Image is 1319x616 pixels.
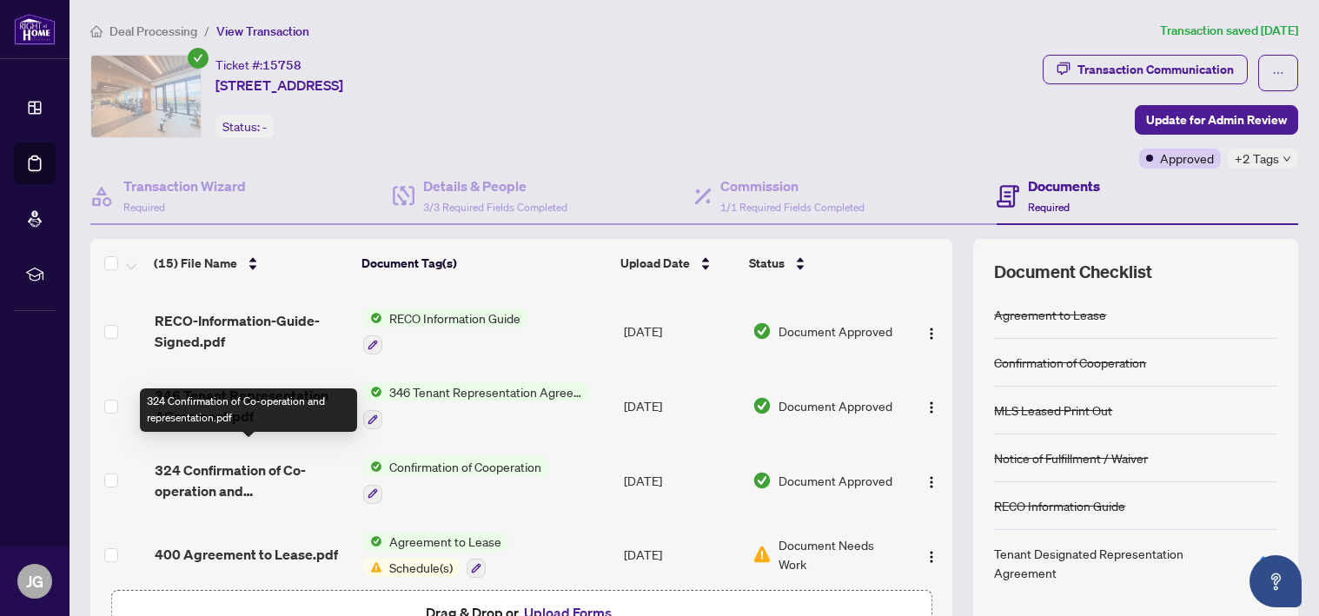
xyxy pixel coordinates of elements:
span: Status [749,254,785,273]
th: Status [742,239,902,288]
img: Status Icon [363,532,382,551]
button: Transaction Communication [1043,55,1248,84]
img: Logo [925,550,938,564]
span: 3/3 Required Fields Completed [423,201,567,214]
li: / [204,21,209,41]
img: Document Status [752,545,772,564]
div: Agreement to Lease [994,305,1106,324]
span: +2 Tags [1235,149,1279,169]
div: Notice of Fulfillment / Waiver [994,448,1148,467]
img: logo [14,13,56,45]
button: Logo [918,467,945,494]
span: Document Checklist [994,260,1152,284]
img: Status Icon [363,457,382,476]
button: Logo [918,317,945,345]
img: Status Icon [363,558,382,577]
span: 346 Tenant Representation AGreement.pdf [155,385,349,427]
td: [DATE] [617,368,746,443]
span: Document Needs Work [779,535,900,573]
img: IMG-C10421474_1.jpg [91,56,201,137]
th: Document Tag(s) [355,239,613,288]
span: ellipsis [1272,67,1284,79]
span: - [262,119,267,135]
th: Upload Date [613,239,742,288]
span: (15) File Name [154,254,237,273]
span: Document Approved [779,471,892,490]
span: check-circle [188,48,209,69]
span: Document Approved [779,396,892,415]
button: Update for Admin Review [1135,105,1298,135]
div: Status: [215,115,274,138]
span: Agreement to Lease [382,532,508,551]
img: Document Status [752,471,772,490]
h4: Documents [1028,176,1100,196]
span: down [1283,155,1291,163]
button: Status IconRECO Information Guide [363,308,527,355]
img: Document Status [752,396,772,415]
button: Status IconConfirmation of Cooperation [363,457,548,504]
span: 324 Confirmation of Co-operation and representation.pdf [155,460,349,501]
img: Status Icon [363,308,382,328]
td: [DATE] [617,518,746,593]
span: Confirmation of Cooperation [382,457,548,476]
button: Logo [918,392,945,420]
span: 1/1 Required Fields Completed [720,201,865,214]
span: [STREET_ADDRESS] [215,75,343,96]
button: Status IconAgreement to LeaseStatus IconSchedule(s) [363,532,508,579]
button: Logo [918,540,945,568]
img: Document Status [752,321,772,341]
span: JG [26,569,43,593]
span: Approved [1160,149,1214,168]
div: Tenant Designated Representation Agreement [994,544,1236,582]
div: RECO Information Guide [994,496,1125,515]
span: 346 Tenant Representation Agreement - Authority for Lease or Purchase [382,382,588,401]
h4: Details & People [423,176,567,196]
div: Transaction Communication [1077,56,1234,83]
td: [DATE] [617,443,746,518]
button: Status Icon346 Tenant Representation Agreement - Authority for Lease or Purchase [363,382,588,429]
button: Open asap [1249,555,1302,607]
span: RECO Information Guide [382,308,527,328]
span: Required [1028,201,1070,214]
span: View Transaction [216,23,309,39]
img: Logo [925,475,938,489]
div: 324 Confirmation of Co-operation and representation.pdf [140,388,357,432]
img: Status Icon [363,382,382,401]
div: MLS Leased Print Out [994,401,1112,420]
span: Update for Admin Review [1146,106,1287,134]
span: RECO-Information-Guide-Signed.pdf [155,310,349,352]
span: Document Approved [779,321,892,341]
th: (15) File Name [147,239,355,288]
img: Logo [925,401,938,414]
td: [DATE] [617,295,746,369]
div: Confirmation of Cooperation [994,353,1146,372]
h4: Commission [720,176,865,196]
span: Upload Date [620,254,690,273]
span: Deal Processing [109,23,197,39]
span: 400 Agreement to Lease.pdf [155,544,338,565]
span: 15758 [262,57,302,73]
span: Schedule(s) [382,558,460,577]
span: Required [123,201,165,214]
div: Ticket #: [215,55,302,75]
img: Logo [925,327,938,341]
span: home [90,25,103,37]
h4: Transaction Wizard [123,176,246,196]
article: Transaction saved [DATE] [1160,21,1298,41]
